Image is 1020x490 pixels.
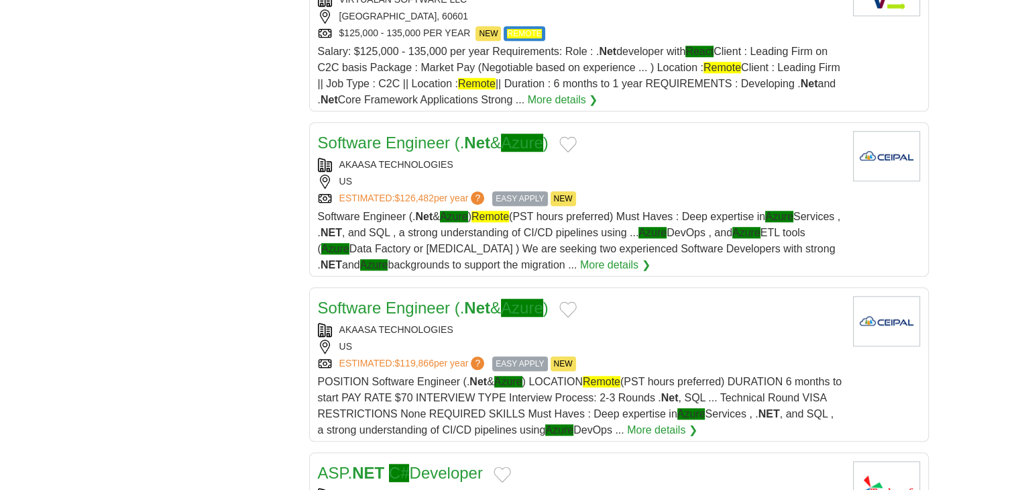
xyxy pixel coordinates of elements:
[318,134,549,152] a: Software Engineer (.Net&Azure)
[318,158,842,172] div: AKAASA TECHNOLOGIES
[758,408,780,420] strong: NET
[494,376,522,387] span: Azure
[471,191,484,205] span: ?
[394,358,433,369] span: $119,866
[318,340,842,354] div: US
[580,257,650,273] a: More details ❯
[492,191,547,206] span: EASY APPLY
[551,191,576,206] span: NEW
[318,211,841,271] span: Software Engineer (. & ) (PST hours preferred) Must Haves : Deep expertise in Services , . , and ...
[494,467,511,483] button: Add to favorite jobs
[318,323,842,337] div: AKAASA TECHNOLOGIES
[583,376,620,387] span: Remote
[321,259,342,271] strong: NET
[801,78,818,89] strong: Net
[415,211,433,222] strong: Net
[765,211,793,222] span: Azure
[638,227,667,238] span: Azure
[464,134,490,152] strong: Net
[318,26,842,41] div: $125,000 - 135,000 PER YEAR
[492,356,547,371] span: EASY APPLY
[318,376,842,436] span: POSITION Software Engineer (. & ) LOCATION (PST hours preferred) DURATION 6 months to start PAY R...
[545,424,573,436] span: Azure
[471,356,484,370] span: ?
[339,191,488,206] a: ESTIMATED:$126,482per year?
[318,9,842,23] div: [GEOGRAPHIC_DATA], 60601
[352,464,384,482] strong: NET
[321,94,338,105] strong: Net
[703,62,741,73] span: Remote
[318,464,483,482] a: ASP.NET C#Developer
[501,134,543,152] span: Azure
[339,356,488,371] a: ESTIMATED:$119,866per year?
[501,299,543,317] span: Azure
[853,131,920,181] img: Company logo
[677,408,705,420] span: Azure
[318,299,549,317] a: Software Engineer (.Net&Azure)
[458,78,496,89] span: Remote
[318,46,840,105] span: Salary: $125,000 - 135,000 per year Requirements: Role : . developer with Client : Leading Firm o...
[627,422,697,438] a: More details ❯
[469,376,487,387] strong: Net
[394,193,433,203] span: $126,482
[559,301,577,317] button: Add to favorite jobs
[528,92,598,108] a: More details ❯
[321,227,342,238] strong: NET
[853,296,920,346] img: Company logo
[475,26,501,41] span: NEW
[321,243,349,254] span: Azure
[559,136,577,152] button: Add to favorite jobs
[732,227,760,238] span: Azure
[685,46,714,57] span: React
[551,356,576,371] span: NEW
[318,175,842,189] div: US
[661,392,679,403] strong: Net
[471,211,509,222] span: Remote
[360,259,388,271] span: Azure
[599,46,616,57] strong: Net
[389,464,410,482] span: C#
[507,29,541,38] span: REMOTE
[440,211,468,222] span: Azure
[464,299,490,317] strong: Net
